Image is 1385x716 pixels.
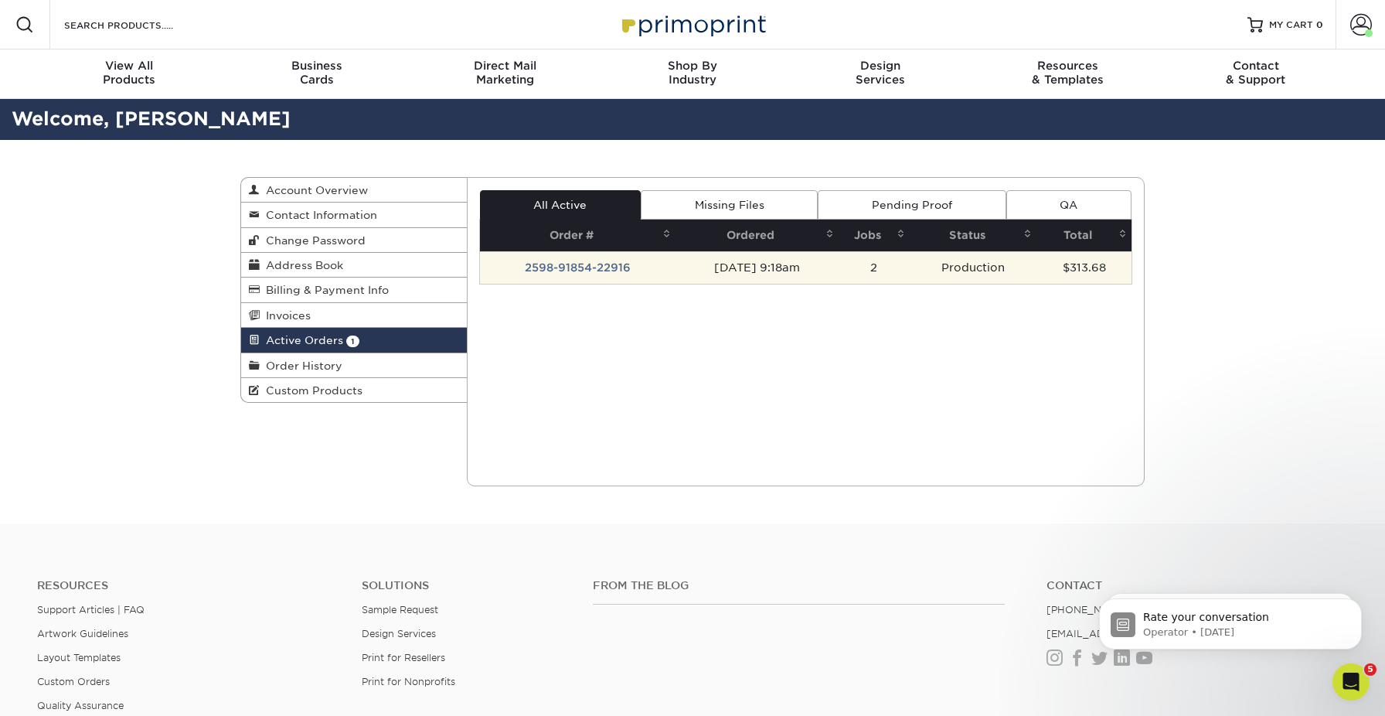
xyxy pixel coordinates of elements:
a: Resources& Templates [974,49,1162,99]
span: Active Orders [260,334,343,346]
h4: From the Blog [593,579,1005,592]
span: Invoices [260,309,311,322]
a: DesignServices [786,49,974,99]
span: Resources [974,59,1162,73]
div: Products [36,59,223,87]
a: BusinessCards [223,49,411,99]
span: Custom Products [260,384,362,397]
span: MY CART [1269,19,1313,32]
a: View AllProducts [36,49,223,99]
a: Direct MailMarketing [411,49,599,99]
span: Contact Information [260,209,377,221]
div: & Templates [974,59,1162,87]
a: Artwork Guidelines [37,628,128,639]
a: Active Orders 1 [241,328,467,353]
span: 1 [346,336,359,347]
th: Order # [480,220,675,251]
a: Print for Nonprofits [362,676,455,687]
span: Billing & Payment Info [260,284,389,296]
img: Primoprint [615,8,770,41]
a: Layout Templates [37,652,121,663]
span: Contact [1162,59,1349,73]
span: Address Book [260,259,343,271]
iframe: Intercom live chat [1332,663,1370,701]
a: Billing & Payment Info [241,278,467,302]
a: Address Book [241,253,467,278]
h4: Solutions [362,579,570,592]
span: View All [36,59,223,73]
th: Total [1036,220,1131,251]
td: 2598-91854-22916 [480,251,675,284]
a: QA [1006,190,1131,220]
th: Jobs [839,220,910,251]
a: [EMAIL_ADDRESS][DOMAIN_NAME] [1046,628,1231,639]
th: Ordered [675,220,839,251]
a: Custom Products [241,378,467,402]
div: & Support [1162,59,1349,87]
span: Shop By [599,59,787,73]
span: 0 [1316,19,1323,30]
a: Contact Information [241,203,467,227]
a: Contact [1046,579,1348,592]
div: Cards [223,59,411,87]
a: Print for Resellers [362,652,445,663]
span: Design [786,59,974,73]
a: [PHONE_NUMBER] [1046,604,1142,615]
td: Production [910,251,1037,284]
div: Industry [599,59,787,87]
h4: Resources [37,579,339,592]
span: Order History [260,360,342,372]
td: [DATE] 9:18am [675,251,839,284]
div: Services [786,59,974,87]
td: $313.68 [1036,251,1131,284]
span: Direct Mail [411,59,599,73]
span: 5 [1364,663,1376,676]
div: Marketing [411,59,599,87]
span: Change Password [260,234,366,247]
a: Order History [241,353,467,378]
a: Invoices [241,303,467,328]
a: Design Services [362,628,436,639]
a: Shop ByIndustry [599,49,787,99]
a: Pending Proof [818,190,1006,220]
span: Account Overview [260,184,368,196]
span: Business [223,59,411,73]
iframe: Intercom notifications message [1076,566,1385,674]
a: Missing Files [641,190,818,220]
a: Sample Request [362,604,438,615]
th: Status [910,220,1037,251]
a: All Active [480,190,641,220]
a: Contact& Support [1162,49,1349,99]
a: Change Password [241,228,467,253]
a: Account Overview [241,178,467,203]
a: Support Articles | FAQ [37,604,145,615]
td: 2 [839,251,910,284]
input: SEARCH PRODUCTS..... [63,15,213,34]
